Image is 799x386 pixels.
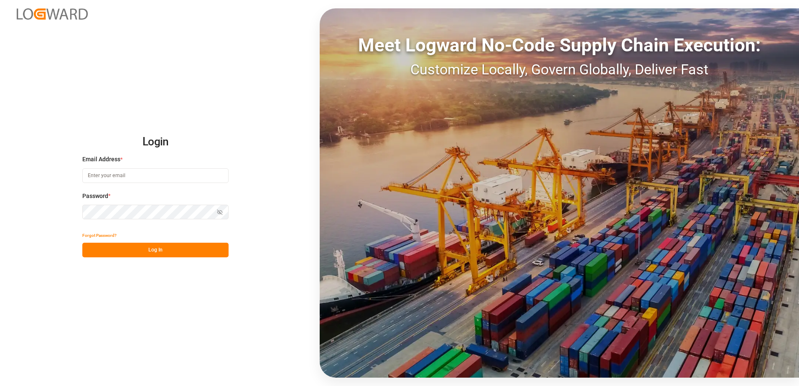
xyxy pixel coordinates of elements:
[82,129,229,155] h2: Login
[320,31,799,59] div: Meet Logward No-Code Supply Chain Execution:
[320,59,799,80] div: Customize Locally, Govern Globally, Deliver Fast
[82,228,117,243] button: Forgot Password?
[82,155,120,164] span: Email Address
[17,8,88,20] img: Logward_new_orange.png
[82,168,229,183] input: Enter your email
[82,192,108,201] span: Password
[82,243,229,257] button: Log In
